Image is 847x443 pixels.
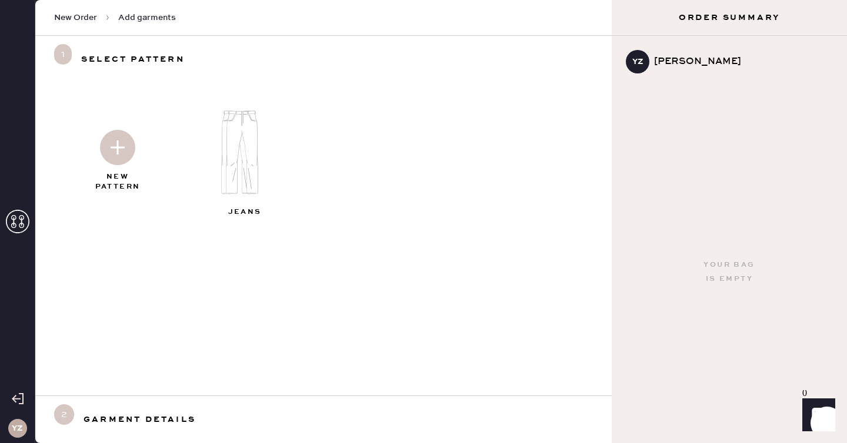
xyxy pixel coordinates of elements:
[632,58,643,66] h3: YZ
[612,12,847,24] h3: Order Summary
[54,12,97,24] span: New Order
[654,55,823,69] div: [PERSON_NAME]
[54,44,72,65] span: 1
[791,390,842,441] iframe: Front Chat
[81,50,185,69] h3: Select pattern
[54,404,74,425] span: 2
[118,12,176,24] span: Add garments
[184,102,311,203] img: Garment type
[179,102,306,203] img: Garment type
[181,207,308,217] div: Jeans
[100,130,135,165] img: Garment type
[88,172,147,192] div: New Pattern
[12,424,23,432] h3: YZ
[84,410,196,429] h3: Garment details
[703,258,755,286] div: Your bag is empty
